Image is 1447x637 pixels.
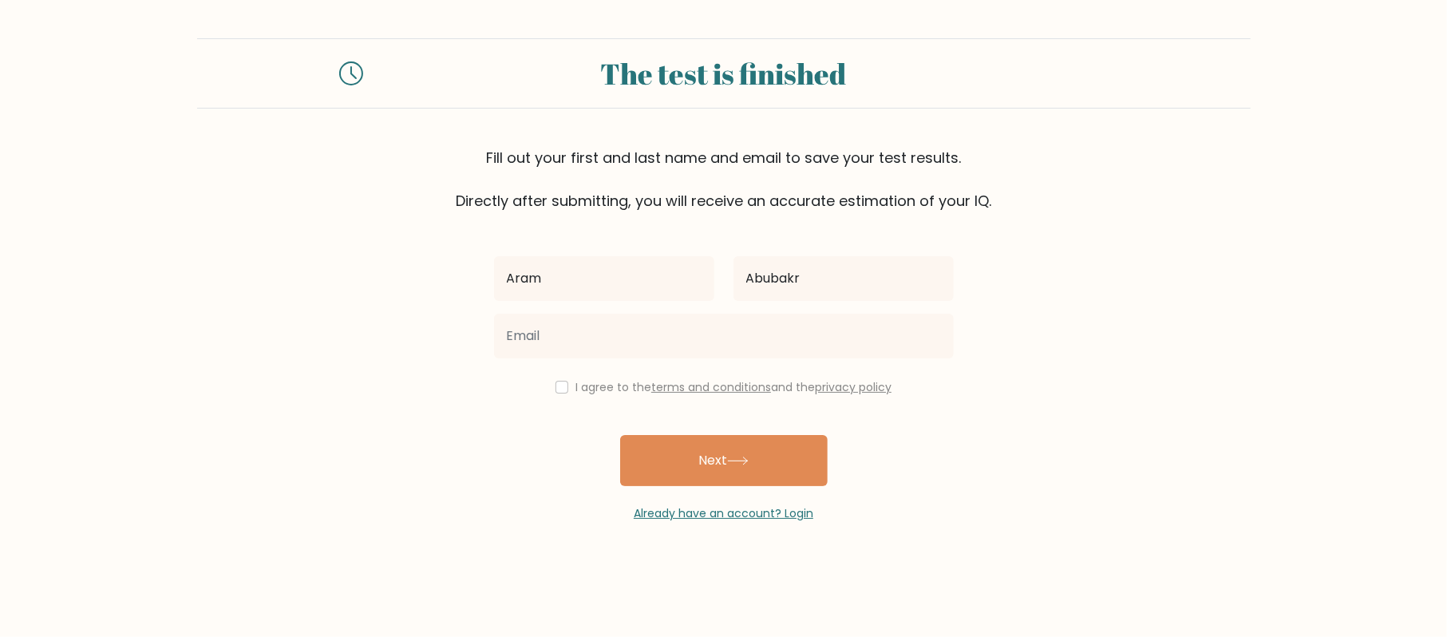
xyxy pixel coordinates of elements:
[620,435,828,486] button: Next
[494,256,714,301] input: First name
[197,147,1251,212] div: Fill out your first and last name and email to save your test results. Directly after submitting,...
[651,379,771,395] a: terms and conditions
[815,379,892,395] a: privacy policy
[575,379,892,395] label: I agree to the and the
[733,256,954,301] input: Last name
[382,52,1065,95] div: The test is finished
[494,314,954,358] input: Email
[634,505,813,521] a: Already have an account? Login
